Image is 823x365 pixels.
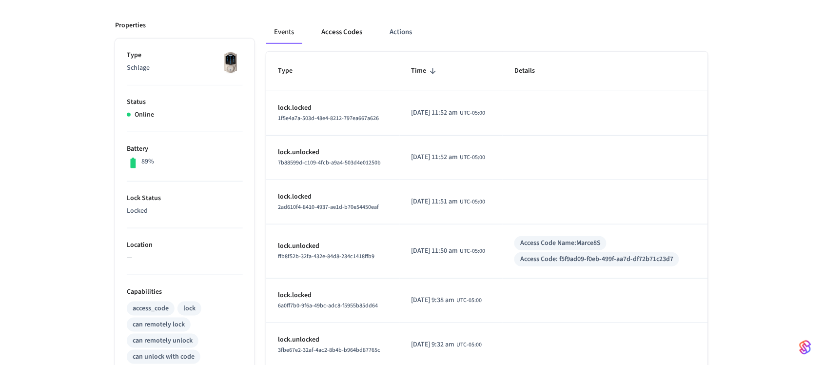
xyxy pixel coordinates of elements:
div: America/Bogota [411,197,486,207]
div: can remotely lock [133,320,185,330]
span: Details [514,63,548,79]
p: Schlage [127,63,243,73]
span: ffb8f52b-32fa-432e-84d8-234c1418ffb9 [278,252,374,261]
span: [DATE] 9:32 am [411,340,455,350]
p: lock.unlocked [278,241,388,251]
p: — [127,253,243,263]
p: Capabilities [127,287,243,297]
div: America/Bogota [411,152,486,162]
p: lock.locked [278,103,388,113]
img: SeamLogoGradient.69752ec5.svg [800,340,811,355]
span: [DATE] 11:52 am [411,152,458,162]
span: UTC-05:00 [460,198,486,206]
span: 7b88599d-c109-4fcb-a9a4-503d4e01250b [278,159,381,167]
p: lock.unlocked [278,335,388,345]
div: lock [183,304,196,314]
p: Location [127,240,243,250]
span: Time [411,63,439,79]
button: Access Codes [314,20,370,44]
span: 6a0ff7b0-9f6a-49bc-adc8-f5955b85dd64 [278,302,378,310]
p: Properties [115,20,146,31]
span: [DATE] 9:38 am [411,295,455,305]
span: 3fbe67e2-32af-4ac2-8b4b-b964bd87765c [278,346,380,354]
p: Type [127,50,243,61]
div: ant example [266,20,708,44]
button: Events [266,20,302,44]
span: [DATE] 11:51 am [411,197,458,207]
span: Type [278,63,305,79]
p: Locked [127,206,243,216]
span: UTC-05:00 [457,296,482,305]
span: 2ad610f4-8410-4937-ae1d-b70e54450eaf [278,203,379,211]
div: America/Bogota [411,108,486,118]
span: UTC-05:00 [460,153,486,162]
p: Status [127,97,243,107]
p: Lock Status [127,193,243,203]
p: Battery [127,144,243,154]
p: 89% [141,157,154,167]
img: Schlage Sense Smart Deadbolt with Camelot Trim, Front [218,50,243,75]
div: can unlock with code [133,352,195,362]
span: UTC-05:00 [460,247,486,256]
div: Access Code Name: Marce8S [520,238,601,248]
div: can remotely unlock [133,336,193,346]
span: UTC-05:00 [457,341,482,349]
div: Access Code: f5f9ad09-f0eb-499f-aa7d-df72b71c23d7 [520,254,673,264]
button: Actions [382,20,420,44]
p: lock.locked [278,290,388,301]
span: UTC-05:00 [460,109,486,118]
p: lock.unlocked [278,147,388,158]
span: [DATE] 11:52 am [411,108,458,118]
div: access_code [133,304,169,314]
span: 1f5e4a7a-503d-48e4-8212-797ea667a626 [278,114,379,122]
div: America/Bogota [411,295,482,305]
span: [DATE] 11:50 am [411,246,458,256]
p: lock.locked [278,192,388,202]
p: Online [135,110,154,120]
div: America/Bogota [411,246,486,256]
div: America/Bogota [411,340,482,350]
